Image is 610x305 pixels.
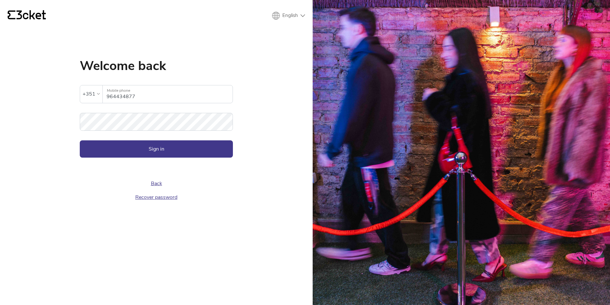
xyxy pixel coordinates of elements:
a: Recover password [135,194,177,201]
a: {' '} [8,10,46,21]
label: Password [80,113,233,123]
label: Mobile phone [103,85,233,96]
button: Sign in [80,140,233,158]
h1: Welcome back [80,59,233,72]
input: Mobile phone [107,85,233,103]
g: {' '} [8,11,15,20]
div: +351 [83,89,95,99]
a: Back [151,180,162,187]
